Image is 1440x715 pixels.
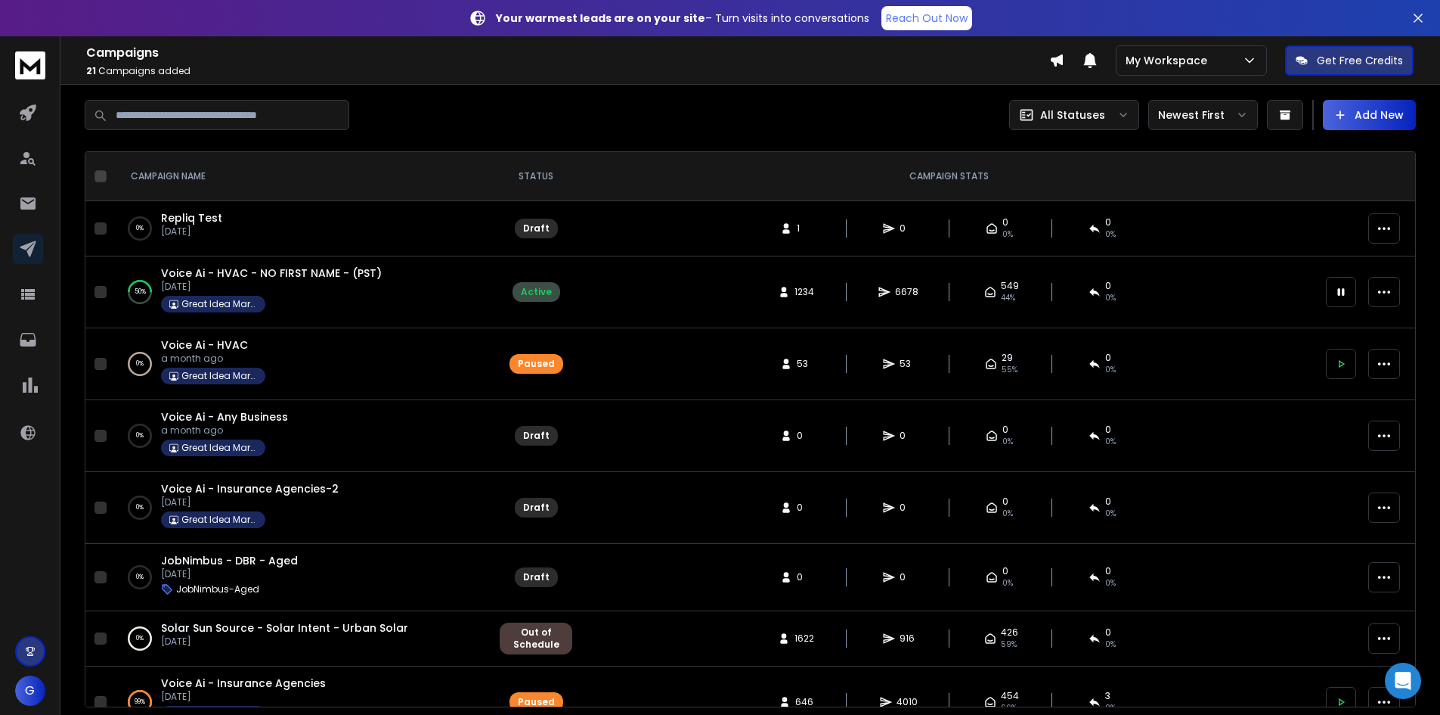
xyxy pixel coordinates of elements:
[1001,626,1018,639] span: 426
[161,353,265,365] p: a month ago
[1001,690,1019,702] span: 454
[86,64,96,77] span: 21
[1002,424,1008,436] span: 0
[1105,626,1111,639] span: 0
[1126,53,1213,68] p: My Workspace
[135,695,145,710] p: 99 %
[1105,352,1111,364] span: 0
[491,152,581,201] th: STATUS
[496,11,705,26] strong: Your warmest leads are on your site
[161,496,339,508] p: [DATE]
[15,676,45,706] button: G
[518,358,555,370] div: Paused
[181,442,257,454] p: Great Idea Marketing
[900,633,915,645] span: 916
[1105,364,1116,376] span: 0 %
[797,358,812,370] span: 53
[161,281,382,293] p: [DATE]
[161,568,298,580] p: [DATE]
[181,514,257,526] p: Great Idea Marketing
[523,222,550,235] div: Draft
[86,44,1049,62] h1: Campaigns
[161,210,222,225] a: Repliq Test
[1105,702,1116,714] span: 0 %
[518,696,555,708] div: Paused
[1105,639,1116,651] span: 0 %
[1002,364,1017,376] span: 55 %
[1002,436,1013,448] span: 0%
[1105,690,1110,702] span: 3
[1105,280,1111,292] span: 0
[1148,100,1258,130] button: Newest First
[161,337,248,353] span: Voice Ai - HVAC
[1105,228,1116,241] span: 0%
[1040,107,1105,123] p: All Statuses
[886,11,968,26] p: Reach Out Now
[521,286,552,298] div: Active
[1105,508,1116,520] span: 0%
[1001,280,1019,292] span: 549
[1285,45,1414,76] button: Get Free Credits
[161,553,298,568] a: JobNimbus - DBR - Aged
[161,409,288,424] a: Voice Ai - Any Business
[1323,100,1416,130] button: Add New
[136,356,144,371] p: 0 %
[1105,436,1116,448] span: 0%
[113,328,491,400] td: 0%Voice Ai - HVACa month agoGreat Idea Marketing
[1105,216,1111,228] span: 0
[136,428,144,443] p: 0 %
[113,472,491,544] td: 0%Voice Ai - Insurance Agencies-2[DATE]Great Idea Marketing
[161,424,288,437] p: a month ago
[900,222,915,235] span: 0
[113,256,491,328] td: 50%Voice Ai - HVAC - NO FIRST NAME - (PST)[DATE]Great Idea Marketing
[523,502,550,514] div: Draft
[161,266,382,281] a: Voice Ai - HVAC - NO FIRST NAME - (PST)
[1001,639,1017,651] span: 59 %
[161,481,339,496] a: Voice Ai - Insurance Agencies-2
[523,430,550,442] div: Draft
[496,11,869,26] p: – Turn visits into conversations
[161,620,408,636] span: Solar Sun Source - Solar Intent - Urban Solar
[135,284,146,300] p: 50 %
[1105,496,1111,508] span: 0
[581,152,1317,201] th: CAMPAIGN STATS
[900,502,915,514] span: 0
[1317,53,1403,68] p: Get Free Credits
[113,152,491,201] th: CAMPAIGN NAME
[797,502,812,514] span: 0
[181,298,257,310] p: Great Idea Marketing
[900,358,915,370] span: 53
[113,544,491,611] td: 0%JobNimbus - DBR - Aged[DATE]JobNimbus-Aged
[1105,577,1116,589] span: 0%
[795,696,813,708] span: 646
[113,400,491,472] td: 0%Voice Ai - Any Businessa month agoGreat Idea Marketing
[161,225,222,238] p: [DATE]
[1001,292,1015,304] span: 44 %
[881,6,972,30] a: Reach Out Now
[86,65,1049,77] p: Campaigns added
[1002,216,1008,228] span: 0
[176,583,259,595] p: JobNimbus-Aged
[900,571,915,583] span: 0
[136,631,144,646] p: 0 %
[161,676,326,691] a: Voice Ai - Insurance Agencies
[797,430,812,442] span: 0
[897,696,918,708] span: 4010
[794,633,814,645] span: 1622
[1001,702,1017,714] span: 66 %
[1002,565,1008,577] span: 0
[900,430,915,442] span: 0
[1105,292,1116,304] span: 0 %
[1105,424,1111,436] span: 0
[508,626,564,651] div: Out of Schedule
[161,691,326,703] p: [DATE]
[136,570,144,585] p: 0 %
[1105,565,1111,577] span: 0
